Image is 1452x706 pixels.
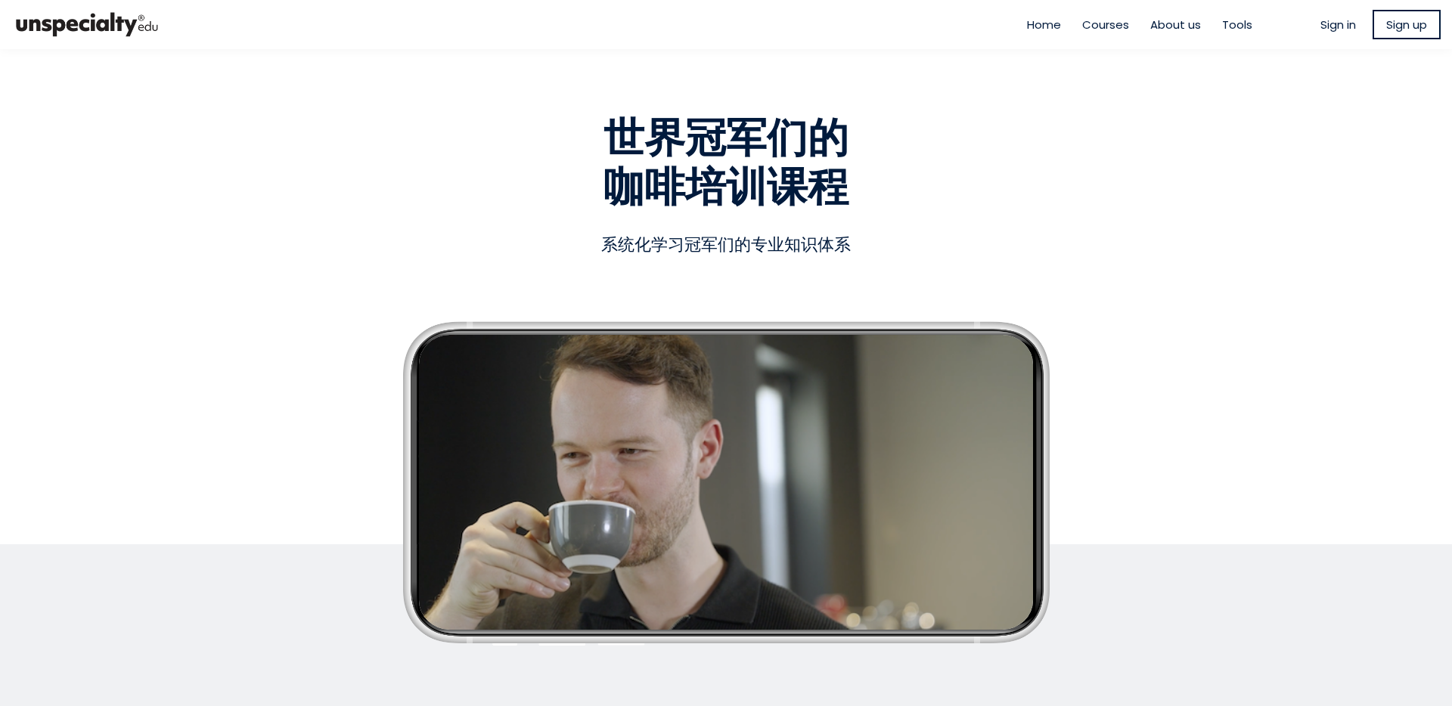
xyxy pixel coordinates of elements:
[1320,16,1356,33] a: Sign in
[1082,16,1129,33] a: Courses
[1373,10,1441,39] a: Sign up
[1150,16,1201,33] a: About us
[1222,16,1252,33] a: Tools
[1027,16,1061,33] a: Home
[1386,16,1427,33] span: Sign up
[295,231,1157,259] div: 系统化学习冠军们的专业知识体系
[295,113,1157,212] h1: 世界冠军们的 咖啡培训课程
[11,6,163,43] img: bc390a18feecddb333977e298b3a00a1.png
